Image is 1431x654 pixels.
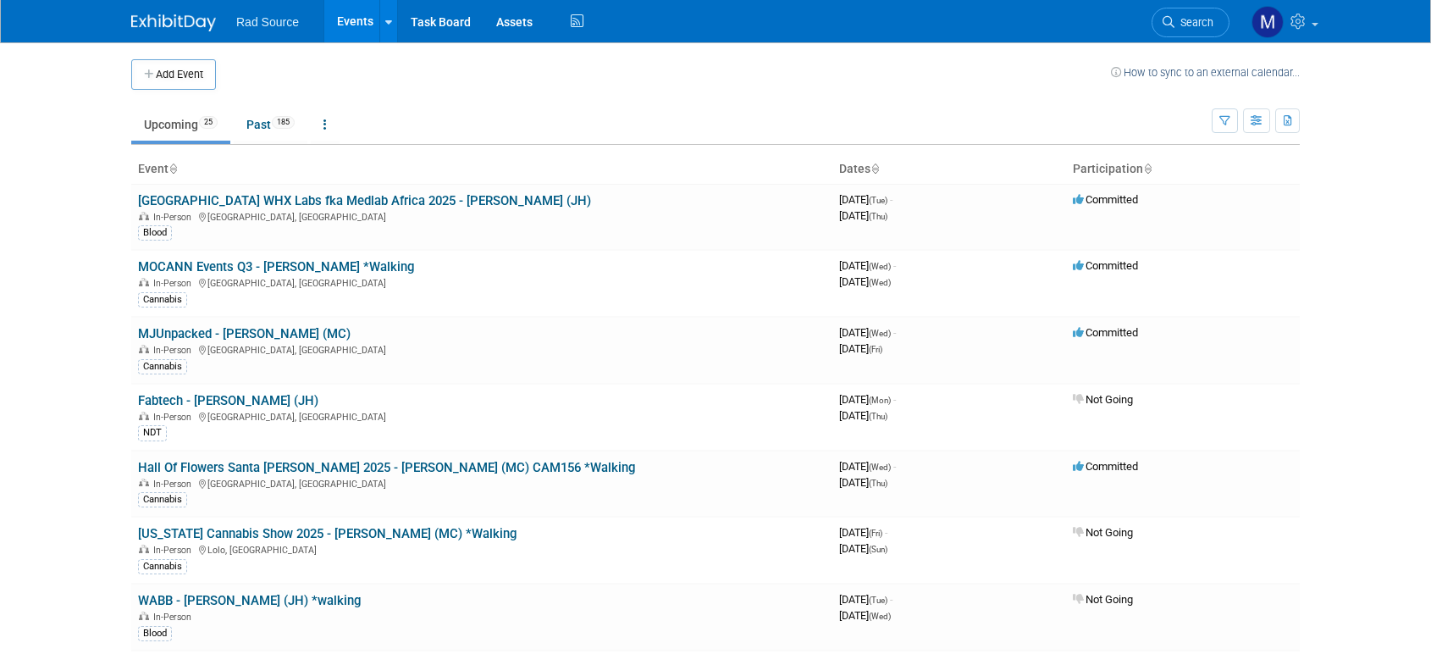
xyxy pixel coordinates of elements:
span: In-Person [153,212,196,223]
a: Sort by Participation Type [1143,162,1152,175]
span: - [890,593,892,606]
span: Committed [1073,259,1138,272]
span: 185 [272,116,295,129]
div: Cannabis [138,492,187,507]
a: Fabtech - [PERSON_NAME] (JH) [138,393,318,408]
div: Cannabis [138,559,187,574]
a: How to sync to an external calendar... [1111,66,1300,79]
span: [DATE] [839,593,892,606]
span: - [893,460,896,473]
img: In-Person Event [139,412,149,420]
span: Not Going [1073,393,1133,406]
span: In-Person [153,278,196,289]
div: [GEOGRAPHIC_DATA], [GEOGRAPHIC_DATA] [138,409,826,423]
span: (Wed) [869,262,891,271]
div: Lolo, [GEOGRAPHIC_DATA] [138,542,826,556]
span: [DATE] [839,393,896,406]
span: [DATE] [839,326,896,339]
div: [GEOGRAPHIC_DATA], [GEOGRAPHIC_DATA] [138,209,826,223]
span: Not Going [1073,526,1133,539]
span: [DATE] [839,542,887,555]
a: [US_STATE] Cannabis Show 2025 - [PERSON_NAME] (MC) *Walking [138,526,517,541]
span: (Thu) [869,212,887,221]
img: Melissa Conboy [1251,6,1284,38]
span: Search [1174,16,1213,29]
button: Add Event [131,59,216,90]
span: - [890,193,892,206]
a: [GEOGRAPHIC_DATA] WHX Labs fka Medlab Africa 2025 - [PERSON_NAME] (JH) [138,193,591,208]
div: Cannabis [138,292,187,308]
span: (Thu) [869,412,887,421]
span: [DATE] [839,342,882,355]
span: In-Person [153,479,196,490]
span: (Thu) [869,479,887,488]
div: Cannabis [138,359,187,374]
th: Event [131,155,832,184]
img: In-Person Event [139,278,149,286]
img: In-Person Event [139,545,149,553]
span: Rad Source [236,15,299,29]
span: [DATE] [839,193,892,206]
span: (Fri) [869,345,882,354]
span: (Wed) [869,463,891,472]
a: WABB - [PERSON_NAME] (JH) *walking [138,593,361,608]
th: Dates [832,155,1066,184]
th: Participation [1066,155,1300,184]
span: [DATE] [839,275,891,288]
span: [DATE] [839,259,896,272]
div: Blood [138,626,172,641]
span: In-Person [153,612,196,623]
img: In-Person Event [139,345,149,353]
span: (Wed) [869,329,891,338]
span: Committed [1073,193,1138,206]
span: (Tue) [869,596,887,605]
span: [DATE] [839,526,887,539]
div: [GEOGRAPHIC_DATA], [GEOGRAPHIC_DATA] [138,476,826,490]
span: Committed [1073,326,1138,339]
span: Committed [1073,460,1138,473]
a: Past185 [234,108,307,141]
a: Search [1152,8,1229,37]
span: - [893,393,896,406]
img: In-Person Event [139,212,149,220]
span: In-Person [153,345,196,356]
img: In-Person Event [139,612,149,620]
span: [DATE] [839,409,887,422]
span: [DATE] [839,476,887,489]
div: [GEOGRAPHIC_DATA], [GEOGRAPHIC_DATA] [138,342,826,356]
span: In-Person [153,412,196,423]
span: In-Person [153,545,196,556]
span: - [885,526,887,539]
a: Upcoming25 [131,108,230,141]
a: MJUnpacked - [PERSON_NAME] (MC) [138,326,351,341]
span: (Wed) [869,278,891,287]
img: In-Person Event [139,479,149,487]
span: [DATE] [839,460,896,473]
div: Blood [138,225,172,241]
span: 25 [199,116,218,129]
img: ExhibitDay [131,14,216,31]
span: (Fri) [869,529,882,538]
a: Hall Of Flowers Santa [PERSON_NAME] 2025 - [PERSON_NAME] (MC) CAM156 *Walking [138,460,635,475]
span: - [893,326,896,339]
span: (Wed) [869,612,891,621]
span: - [893,259,896,272]
span: [DATE] [839,609,891,622]
span: Not Going [1073,593,1133,606]
span: (Tue) [869,196,887,205]
a: Sort by Start Date [870,162,879,175]
a: MOCANN Events Q3 - [PERSON_NAME] *Walking [138,259,414,274]
div: NDT [138,425,167,441]
div: [GEOGRAPHIC_DATA], [GEOGRAPHIC_DATA] [138,275,826,289]
span: [DATE] [839,209,887,222]
span: (Mon) [869,396,891,405]
a: Sort by Event Name [169,162,177,175]
span: (Sun) [869,545,887,554]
